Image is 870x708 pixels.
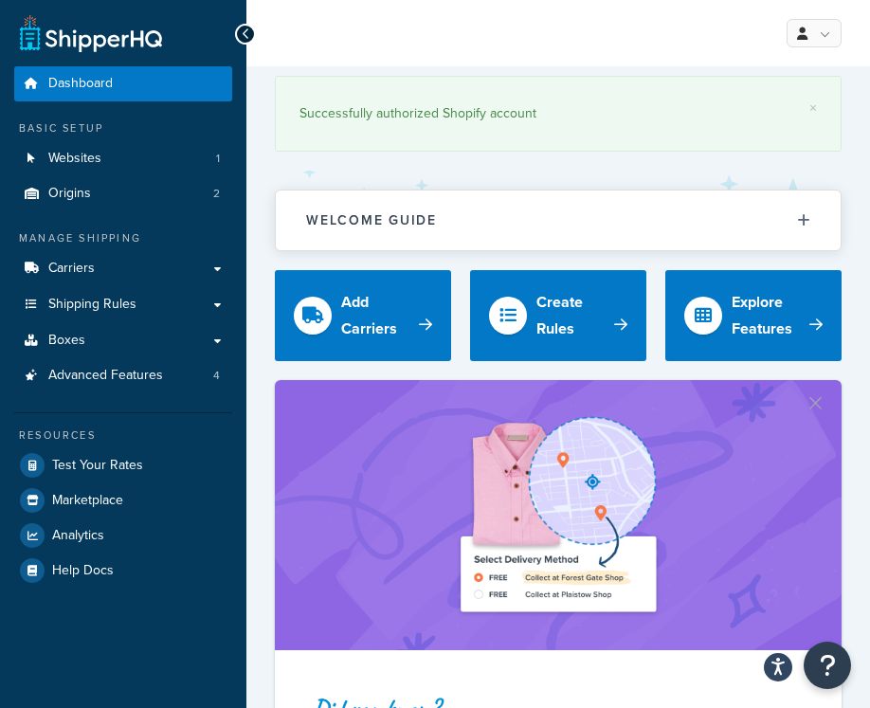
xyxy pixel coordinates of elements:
a: Origins2 [14,176,232,211]
span: Marketplace [52,493,123,509]
a: Shipping Rules [14,287,232,322]
span: Carriers [48,261,95,277]
li: Origins [14,176,232,211]
a: × [809,100,817,116]
button: Open Resource Center [804,642,851,689]
a: Carriers [14,251,232,286]
a: Create Rules [470,270,646,361]
a: Advanced Features4 [14,358,232,393]
div: Basic Setup [14,120,232,136]
a: Websites1 [14,141,232,176]
img: ad-shirt-map-b0359fc47e01cab431d101c4b569394f6a03f54285957d908178d52f29eb9668.png [416,408,700,622]
a: Help Docs [14,554,232,588]
span: Boxes [48,333,85,349]
div: Create Rules [536,289,614,342]
a: Test Your Rates [14,448,232,482]
div: Add Carriers [341,289,419,342]
a: Analytics [14,518,232,553]
span: Origins [48,186,91,202]
div: Explore Features [732,289,809,342]
span: Dashboard [48,76,113,92]
h2: Welcome Guide [306,213,437,227]
div: Manage Shipping [14,230,232,246]
a: Marketplace [14,483,232,517]
span: Websites [48,151,101,167]
li: Advanced Features [14,358,232,393]
a: Explore Features [665,270,842,361]
span: Test Your Rates [52,458,143,474]
span: Shipping Rules [48,297,136,313]
li: Websites [14,141,232,176]
div: Resources [14,427,232,444]
a: Boxes [14,323,232,358]
span: 2 [213,186,220,202]
span: 4 [213,368,220,384]
button: Welcome Guide [276,191,841,250]
a: Dashboard [14,66,232,101]
a: Add Carriers [275,270,451,361]
div: Successfully authorized Shopify account [299,100,817,127]
span: Help Docs [52,563,114,579]
span: 1 [216,151,220,167]
span: Advanced Features [48,368,163,384]
span: Analytics [52,528,104,544]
